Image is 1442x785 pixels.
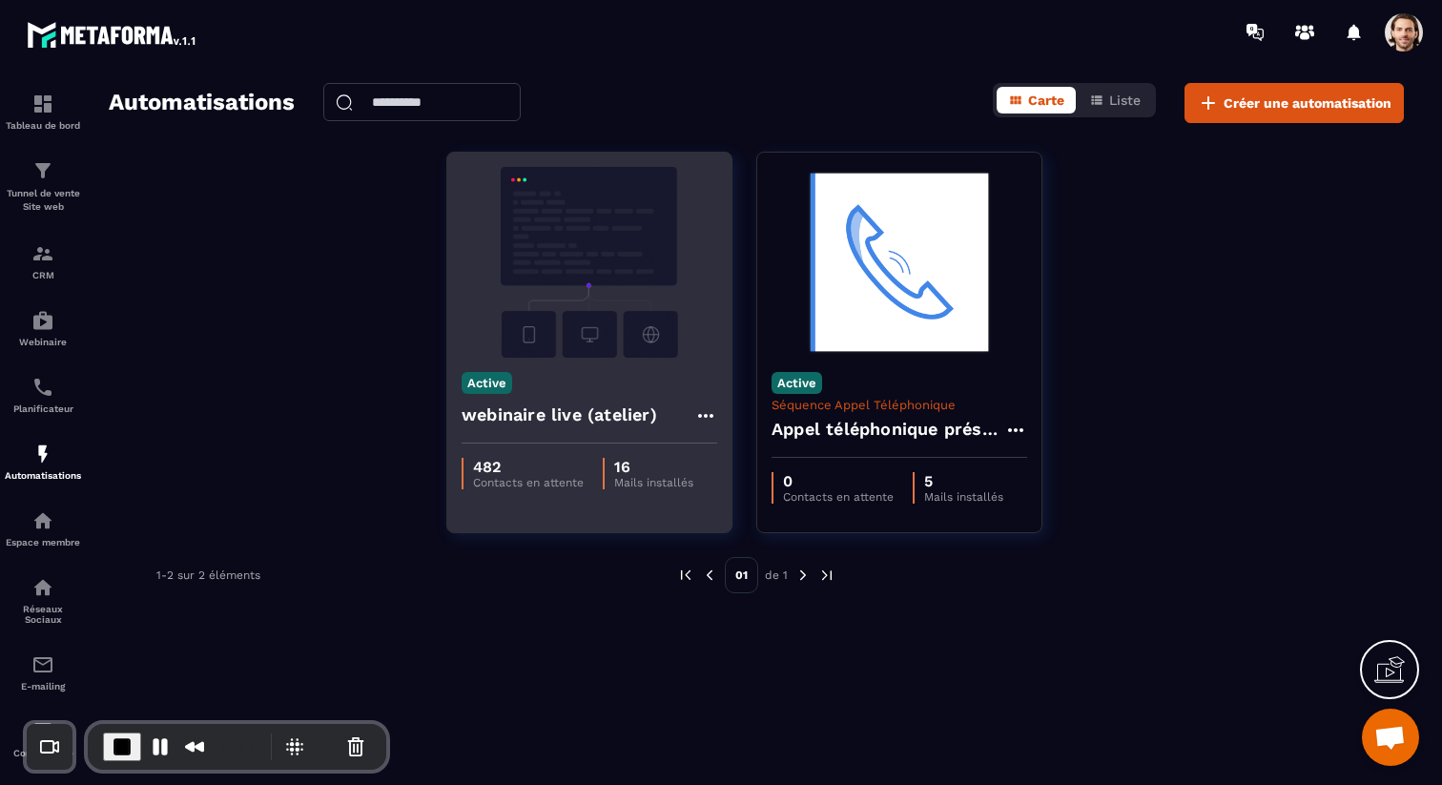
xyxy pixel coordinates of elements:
[462,372,512,394] p: Active
[156,568,260,582] p: 1-2 sur 2 éléments
[31,509,54,532] img: automations
[473,458,584,476] p: 482
[31,653,54,676] img: email
[31,159,54,182] img: formation
[677,567,694,584] img: prev
[5,470,81,481] p: Automatisations
[772,416,1004,443] h4: Appel téléphonique présence
[5,639,81,706] a: emailemailE-mailing
[5,748,81,758] p: Comptabilité
[1109,93,1141,108] span: Liste
[31,309,54,332] img: automations
[5,681,81,692] p: E-mailing
[5,145,81,228] a: formationformationTunnel de vente Site web
[31,93,54,115] img: formation
[772,372,822,394] p: Active
[614,476,693,489] p: Mails installés
[5,78,81,145] a: formationformationTableau de bord
[109,83,295,123] h2: Automatisations
[1078,87,1152,114] button: Liste
[5,706,81,773] a: accountantaccountantComptabilité
[473,476,584,489] p: Contacts en attente
[5,270,81,280] p: CRM
[1224,93,1391,113] span: Créer une automatisation
[783,490,894,504] p: Contacts en attente
[818,567,835,584] img: next
[997,87,1076,114] button: Carte
[772,167,1027,358] img: automation-background
[31,242,54,265] img: formation
[1362,709,1419,766] div: Ouvrir le chat
[462,167,717,358] img: automation-background
[27,17,198,52] img: logo
[5,337,81,347] p: Webinaire
[5,295,81,362] a: automationsautomationsWebinaire
[31,443,54,465] img: automations
[5,562,81,639] a: social-networksocial-networkRéseaux Sociaux
[5,403,81,414] p: Planificateur
[765,568,788,583] p: de 1
[1028,93,1064,108] span: Carte
[1184,83,1404,123] button: Créer une automatisation
[5,537,81,547] p: Espace membre
[5,120,81,131] p: Tableau de bord
[924,490,1003,504] p: Mails installés
[462,402,657,428] h4: webinaire live (atelier)
[614,458,693,476] p: 16
[701,567,718,584] img: prev
[5,362,81,428] a: schedulerschedulerPlanificateur
[5,428,81,495] a: automationsautomationsAutomatisations
[5,228,81,295] a: formationformationCRM
[772,398,1027,412] p: Séquence Appel Téléphonique
[5,604,81,625] p: Réseaux Sociaux
[31,376,54,399] img: scheduler
[31,720,54,743] img: accountant
[924,472,1003,490] p: 5
[794,567,812,584] img: next
[31,576,54,599] img: social-network
[783,472,894,490] p: 0
[5,187,81,214] p: Tunnel de vente Site web
[5,495,81,562] a: automationsautomationsEspace membre
[725,557,758,593] p: 01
